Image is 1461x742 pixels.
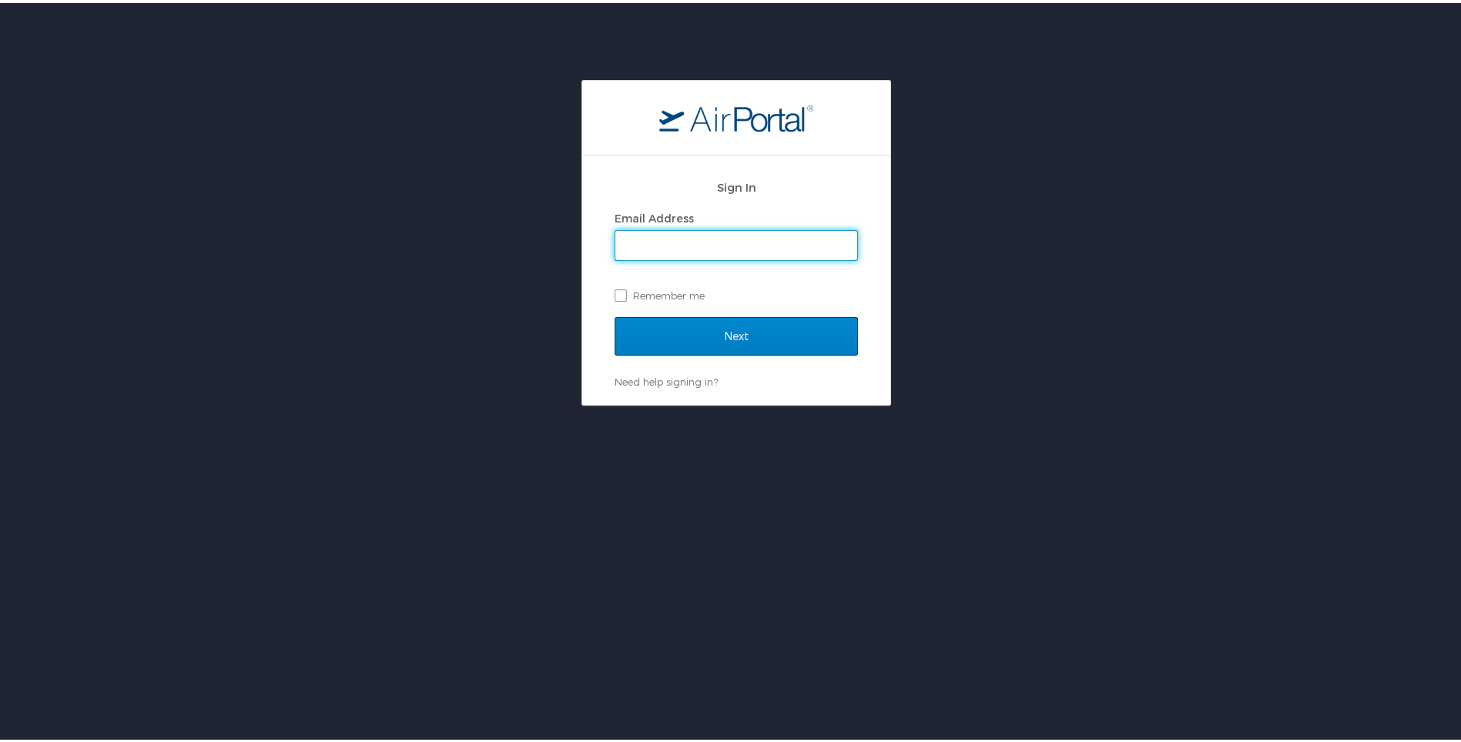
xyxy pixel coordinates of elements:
img: logo [659,101,813,129]
label: Remember me [615,281,858,304]
a: Need help signing in? [615,373,718,385]
label: Email Address [615,209,694,222]
input: Next [615,314,858,353]
h2: Sign In [615,175,858,193]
